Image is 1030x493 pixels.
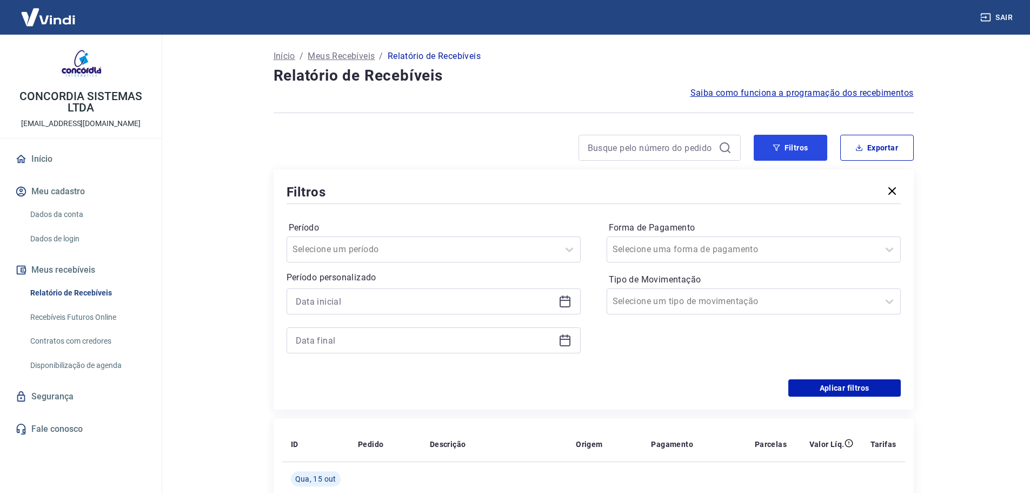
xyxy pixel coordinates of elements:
p: Valor Líq. [809,439,845,450]
h5: Filtros [287,183,327,201]
a: Dados de login [26,228,149,250]
p: / [379,50,383,63]
button: Exportar [840,135,914,161]
a: Contratos com credores [26,330,149,352]
a: Dados da conta [26,203,149,226]
p: Pedido [358,439,383,450]
button: Filtros [754,135,827,161]
a: Saiba como funciona a programação dos recebimentos [690,87,914,100]
input: Data final [296,332,554,349]
a: Fale conosco [13,417,149,441]
p: Descrição [430,439,466,450]
label: Período [289,221,579,234]
span: Qua, 15 out [295,474,336,484]
a: Segurança [13,385,149,409]
p: ID [291,439,298,450]
a: Início [274,50,295,63]
a: Meus Recebíveis [308,50,375,63]
p: CONCORDIA SISTEMAS LTDA [9,91,153,114]
p: Pagamento [651,439,693,450]
button: Sair [978,8,1017,28]
button: Meu cadastro [13,180,149,203]
label: Forma de Pagamento [609,221,899,234]
p: Tarifas [870,439,896,450]
p: Origem [576,439,602,450]
img: Vindi [13,1,83,34]
a: Início [13,147,149,171]
button: Meus recebíveis [13,258,149,282]
button: Aplicar filtros [788,379,901,397]
p: Período personalizado [287,271,581,284]
p: Relatório de Recebíveis [388,50,481,63]
input: Data inicial [296,293,554,310]
input: Busque pelo número do pedido [588,140,714,156]
p: [EMAIL_ADDRESS][DOMAIN_NAME] [21,118,141,129]
a: Relatório de Recebíveis [26,282,149,304]
p: Parcelas [755,439,787,450]
p: / [300,50,303,63]
label: Tipo de Movimentação [609,273,899,286]
a: Recebíveis Futuros Online [26,306,149,328]
a: Disponibilização de agenda [26,354,149,377]
h4: Relatório de Recebíveis [274,65,914,87]
img: a68c8fd8-fab5-48c0-8bd6-9edace40e89e.jpeg [59,43,103,87]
